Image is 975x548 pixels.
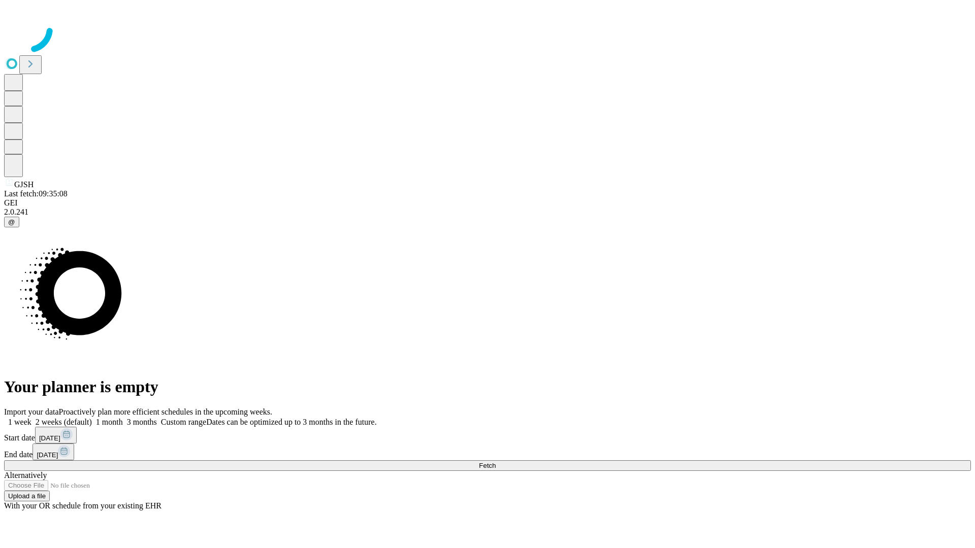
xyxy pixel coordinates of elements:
[35,427,77,443] button: [DATE]
[4,427,971,443] div: Start date
[4,460,971,471] button: Fetch
[4,189,68,198] span: Last fetch: 09:35:08
[206,418,376,426] span: Dates can be optimized up to 3 months in the future.
[127,418,157,426] span: 3 months
[37,451,58,459] span: [DATE]
[161,418,206,426] span: Custom range
[4,471,47,479] span: Alternatively
[96,418,123,426] span: 1 month
[4,378,971,396] h1: Your planner is empty
[4,217,19,227] button: @
[4,443,971,460] div: End date
[4,198,971,208] div: GEI
[4,491,50,501] button: Upload a file
[4,208,971,217] div: 2.0.241
[8,218,15,226] span: @
[479,462,496,469] span: Fetch
[4,407,59,416] span: Import your data
[32,443,74,460] button: [DATE]
[4,501,161,510] span: With your OR schedule from your existing EHR
[8,418,31,426] span: 1 week
[14,180,34,189] span: GJSH
[59,407,272,416] span: Proactively plan more efficient schedules in the upcoming weeks.
[36,418,92,426] span: 2 weeks (default)
[39,434,60,442] span: [DATE]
